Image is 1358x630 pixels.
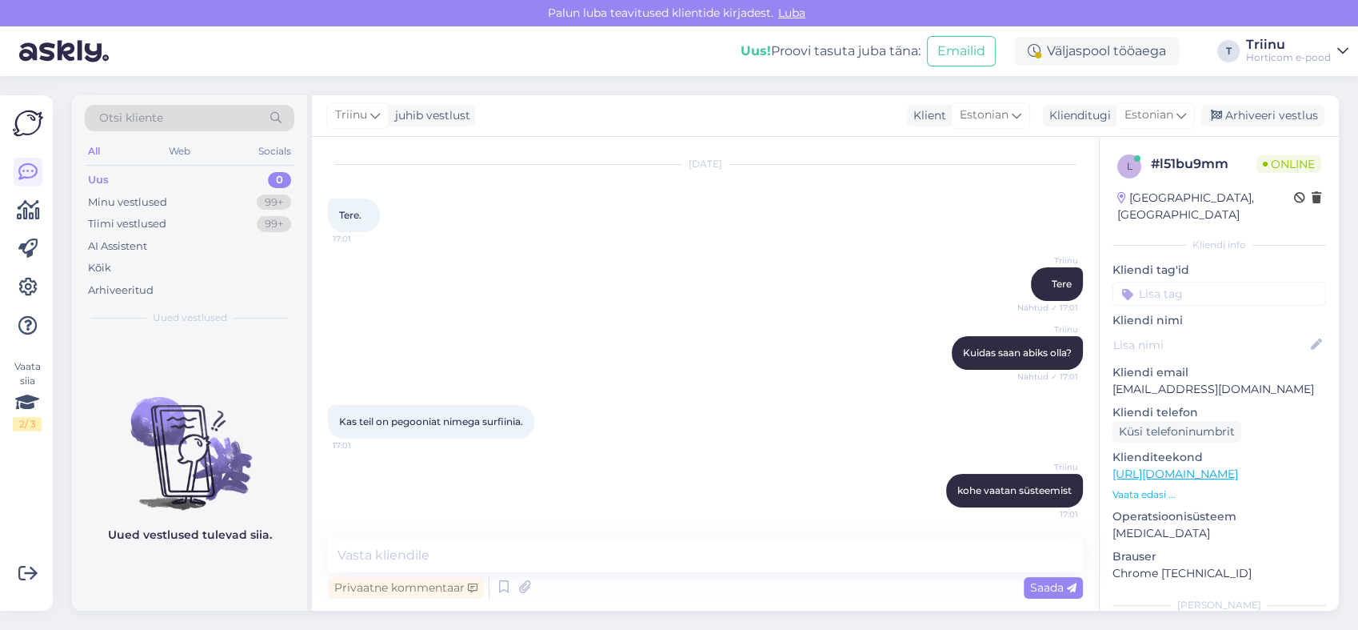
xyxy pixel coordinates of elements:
div: juhib vestlust [389,107,470,124]
b: Uus! [741,43,771,58]
div: Privaatne kommentaar [328,577,484,599]
span: Online [1256,155,1321,173]
div: AI Assistent [88,239,147,255]
p: Uued vestlused tulevad siia. [108,527,272,544]
div: Vaata siia [13,359,42,431]
div: All [85,141,103,162]
p: Klienditeekond [1112,449,1326,466]
span: 17:01 [1018,508,1078,520]
p: Kliendi email [1112,364,1326,381]
input: Lisa tag [1112,282,1326,306]
div: Klienditugi [1043,107,1111,124]
span: Triinu [335,106,367,124]
span: Saada [1030,580,1076,595]
a: [URL][DOMAIN_NAME] [1112,467,1238,481]
div: Tiimi vestlused [88,216,166,232]
span: Nähtud ✓ 17:01 [1017,302,1078,314]
p: Kliendi telefon [1112,404,1326,421]
span: Estonian [960,106,1009,124]
div: 99+ [257,195,291,211]
span: Uued vestlused [153,311,227,325]
div: [DATE] [328,157,1083,171]
span: Triinu [1018,323,1078,335]
p: Chrome [TECHNICAL_ID] [1112,565,1326,582]
span: Kuidas saan abiks olla? [963,347,1072,359]
span: Kas teil on pegooniat nimega surfiinia. [339,415,523,427]
input: Lisa nimi [1113,336,1308,354]
div: Proovi tasuta juba täna: [741,42,921,61]
div: Kõik [88,260,111,276]
div: Arhiveeritud [88,283,154,299]
span: 17:01 [333,439,393,451]
span: 17:01 [333,233,393,245]
span: Triinu [1018,461,1078,473]
div: Väljaspool tööaega [1015,37,1179,66]
span: Estonian [1124,106,1173,124]
p: Brauser [1112,548,1326,565]
span: kohe vaatan süsteemist [957,484,1072,496]
span: Tere. [339,209,361,221]
div: Küsi telefoninumbrit [1112,421,1241,443]
div: Klient [907,107,946,124]
div: # l51bu9mm [1151,154,1256,174]
div: Web [166,141,194,162]
div: 99+ [257,216,291,232]
span: Luba [773,6,810,20]
img: Askly Logo [13,108,43,138]
div: Socials [255,141,294,162]
p: Vaata edasi ... [1112,488,1326,502]
div: [PERSON_NAME] [1112,598,1326,612]
div: 0 [268,172,291,188]
div: 2 / 3 [13,417,42,431]
div: Uus [88,172,109,188]
p: [EMAIL_ADDRESS][DOMAIN_NAME] [1112,381,1326,398]
a: TriinuHorticom e-pood [1246,38,1348,64]
span: Tere [1052,278,1072,290]
span: Triinu [1018,255,1078,267]
div: Minu vestlused [88,195,167,211]
div: [GEOGRAPHIC_DATA], [GEOGRAPHIC_DATA] [1117,190,1294,223]
button: Emailid [927,36,996,66]
p: Operatsioonisüsteem [1112,508,1326,525]
p: [MEDICAL_DATA] [1112,525,1326,542]
div: Arhiveeri vestlus [1201,105,1324,126]
p: Kliendi nimi [1112,312,1326,329]
span: Nähtud ✓ 17:01 [1017,371,1078,383]
span: l [1127,160,1132,172]
div: Kliendi info [1112,238,1326,252]
img: No chats [72,368,307,512]
div: Triinu [1246,38,1331,51]
div: Horticom e-pood [1246,51,1331,64]
div: T [1217,40,1240,62]
p: Kliendi tag'id [1112,262,1326,279]
span: Otsi kliente [99,110,163,126]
